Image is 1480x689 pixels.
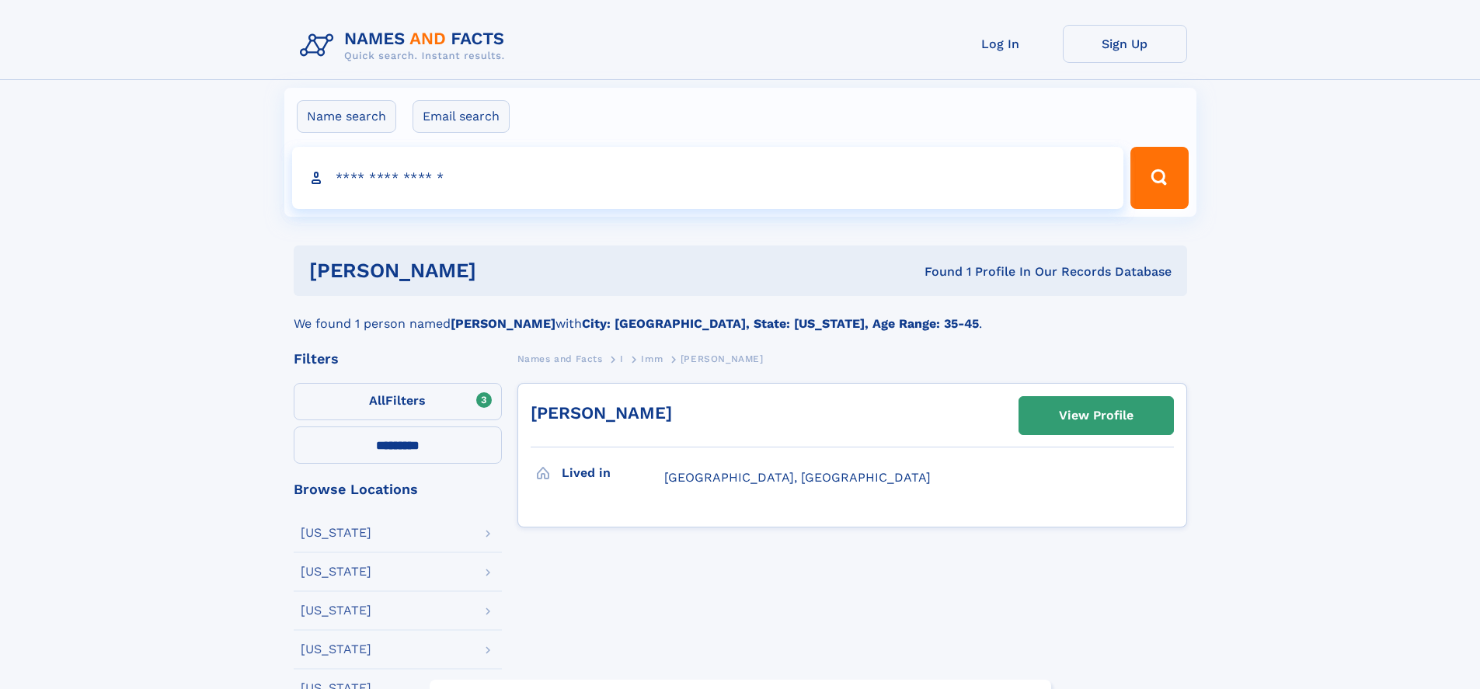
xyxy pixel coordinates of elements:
[1059,398,1134,433] div: View Profile
[413,100,510,133] label: Email search
[641,349,663,368] a: Imm
[517,349,603,368] a: Names and Facts
[301,527,371,539] div: [US_STATE]
[292,147,1124,209] input: search input
[620,353,624,364] span: I
[294,296,1187,333] div: We found 1 person named with .
[1130,147,1188,209] button: Search Button
[451,316,555,331] b: [PERSON_NAME]
[620,349,624,368] a: I
[294,383,502,420] label: Filters
[582,316,979,331] b: City: [GEOGRAPHIC_DATA], State: [US_STATE], Age Range: 35-45
[531,403,672,423] a: [PERSON_NAME]
[562,460,664,486] h3: Lived in
[700,263,1172,280] div: Found 1 Profile In Our Records Database
[301,643,371,656] div: [US_STATE]
[309,261,701,280] h1: [PERSON_NAME]
[1063,25,1187,63] a: Sign Up
[641,353,663,364] span: Imm
[294,482,502,496] div: Browse Locations
[938,25,1063,63] a: Log In
[369,393,385,408] span: All
[297,100,396,133] label: Name search
[1019,397,1173,434] a: View Profile
[301,565,371,578] div: [US_STATE]
[294,352,502,366] div: Filters
[681,353,764,364] span: [PERSON_NAME]
[301,604,371,617] div: [US_STATE]
[664,470,931,485] span: [GEOGRAPHIC_DATA], [GEOGRAPHIC_DATA]
[294,25,517,67] img: Logo Names and Facts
